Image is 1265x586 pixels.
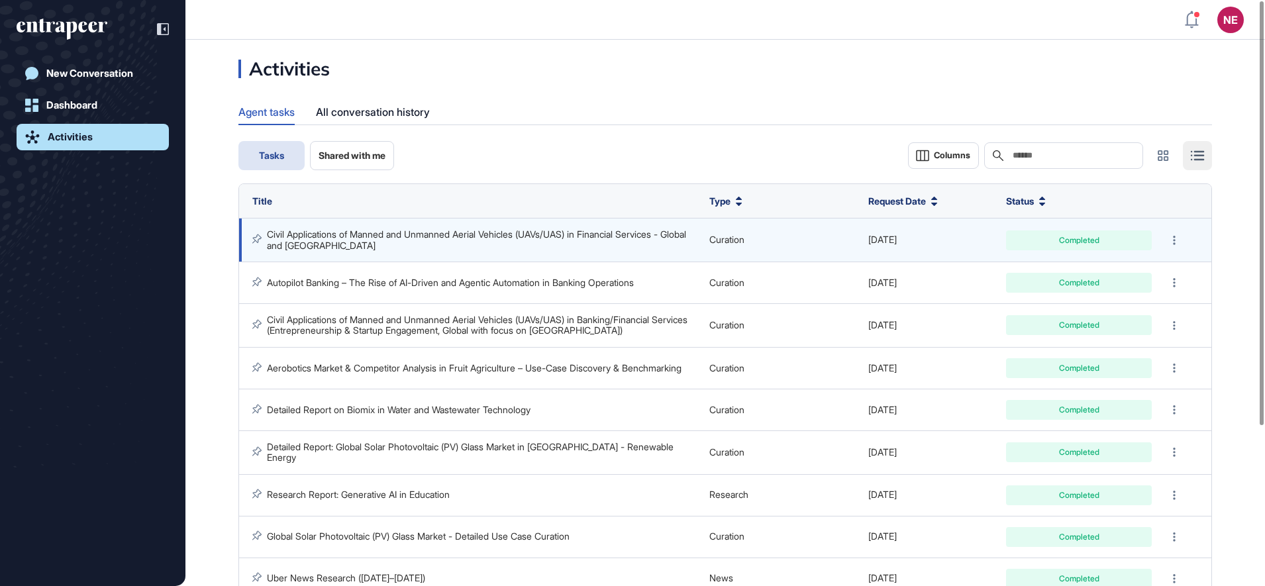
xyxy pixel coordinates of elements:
[709,234,744,245] span: Curation
[1016,321,1142,329] div: Completed
[709,446,744,458] span: Curation
[267,572,425,583] a: Uber News Research ([DATE]–[DATE])
[709,194,742,208] button: Type
[267,530,570,542] a: Global Solar Photovoltaic (PV) Glass Market - Detailed Use Case Curation
[267,277,634,288] a: Autopilot Banking – The Rise of AI-Driven and Agentic Automation in Banking Operations
[868,319,897,330] span: [DATE]
[1016,448,1142,456] div: Completed
[1016,533,1142,541] div: Completed
[267,404,531,415] a: Detailed Report on Biomix in Water and Wastewater Technology
[934,150,970,160] span: Columns
[17,60,169,87] a: New Conversation
[868,194,938,208] button: Request Date
[868,404,897,415] span: [DATE]
[908,142,979,169] button: Columns
[868,489,897,500] span: [DATE]
[1016,406,1142,414] div: Completed
[1006,194,1046,208] button: Status
[316,99,430,125] div: All conversation history
[17,92,169,119] a: Dashboard
[17,124,169,150] a: Activities
[1016,364,1142,372] div: Completed
[46,99,97,111] div: Dashboard
[267,362,682,373] a: Aerobotics Market & Competitor Analysis in Fruit Agriculture – Use-Case Discovery & Benchmarking
[868,446,897,458] span: [DATE]
[709,530,744,542] span: Curation
[1016,491,1142,499] div: Completed
[238,99,295,124] div: Agent tasks
[709,277,744,288] span: Curation
[48,131,93,143] div: Activities
[1006,194,1034,208] span: Status
[238,141,305,170] button: Tasks
[267,489,450,500] a: Research Report: Generative AI in Education
[252,195,272,207] span: Title
[868,530,897,542] span: [DATE]
[1217,7,1244,33] button: NE
[868,277,897,288] span: [DATE]
[868,194,926,208] span: Request Date
[709,404,744,415] span: Curation
[868,362,897,373] span: [DATE]
[1016,279,1142,287] div: Completed
[709,319,744,330] span: Curation
[709,572,733,583] span: News
[1016,575,1142,583] div: Completed
[709,362,744,373] span: Curation
[868,234,897,245] span: [DATE]
[709,489,748,500] span: Research
[319,150,385,161] span: Shared with me
[1016,236,1142,244] div: Completed
[238,60,330,78] div: Activities
[46,68,133,79] div: New Conversation
[868,572,897,583] span: [DATE]
[259,150,284,161] span: Tasks
[709,194,731,208] span: Type
[267,441,676,463] a: Detailed Report: Global Solar Photovoltaic (PV) Glass Market in [GEOGRAPHIC_DATA] - Renewable Energy
[17,19,107,40] div: entrapeer-logo
[267,314,690,336] a: Civil Applications of Manned and Unmanned Aerial Vehicles (UAVs/UAS) in Banking/Financial Service...
[310,141,394,170] button: Shared with me
[267,228,689,250] a: Civil Applications of Manned and Unmanned Aerial Vehicles (UAVs/UAS) in Financial Services - Glob...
